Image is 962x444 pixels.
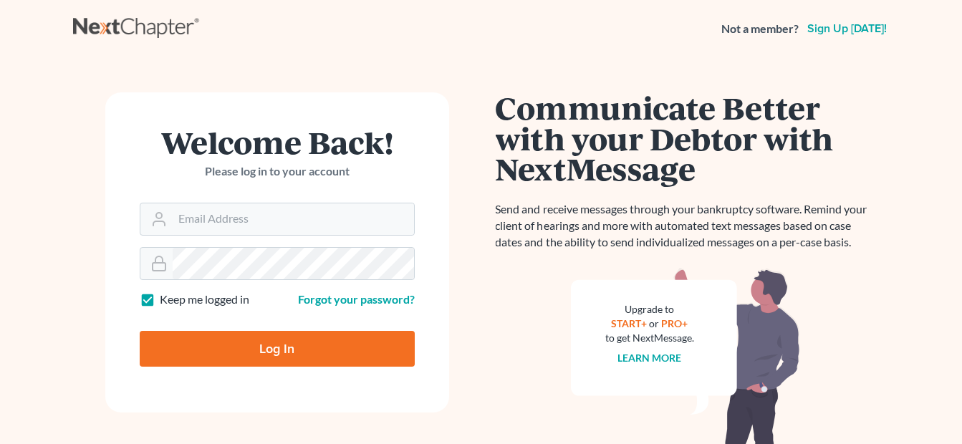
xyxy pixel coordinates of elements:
strong: Not a member? [721,21,799,37]
label: Keep me logged in [160,291,249,308]
div: Upgrade to [605,302,694,317]
input: Log In [140,331,415,367]
a: Forgot your password? [298,292,415,306]
input: Email Address [173,203,414,235]
a: START+ [611,317,647,329]
h1: Welcome Back! [140,127,415,158]
span: or [649,317,659,329]
a: Learn more [617,352,681,364]
div: to get NextMessage. [605,331,694,345]
p: Send and receive messages through your bankruptcy software. Remind your client of hearings and mo... [496,201,875,251]
a: PRO+ [661,317,688,329]
a: Sign up [DATE]! [804,23,890,34]
p: Please log in to your account [140,163,415,180]
h1: Communicate Better with your Debtor with NextMessage [496,92,875,184]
